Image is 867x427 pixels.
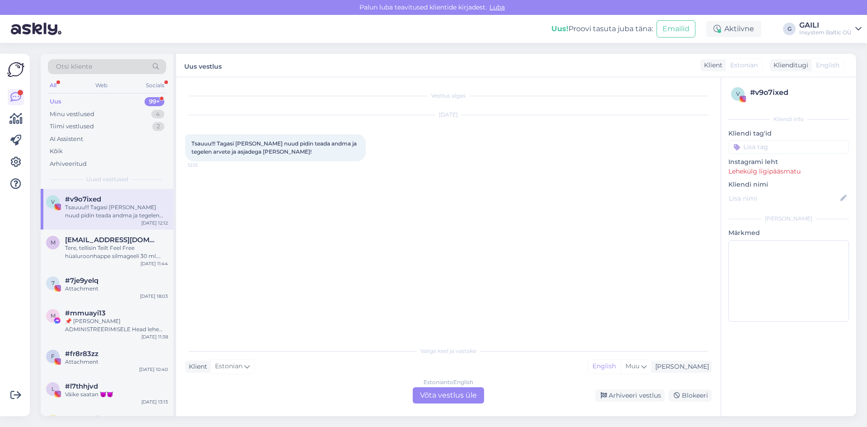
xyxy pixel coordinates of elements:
[56,62,92,71] span: Otsi kliente
[728,215,849,223] div: [PERSON_NAME]
[750,87,846,98] div: # v9o7ixed
[65,382,98,390] span: #l7thhjvd
[668,389,712,402] div: Blokeeri
[706,21,761,37] div: Aktiivne
[736,90,740,97] span: v
[728,140,849,154] input: Lisa tag
[595,389,665,402] div: Arhiveeri vestlus
[51,198,55,205] span: v
[65,285,168,293] div: Attachment
[551,23,653,34] div: Proovi tasuta juba täna:
[65,317,168,333] div: 📌 [PERSON_NAME] ADMINISTREERIMISELE Head lehe administraatorid Regulaarse ülevaatuse ja hindamise...
[65,236,159,244] span: marjo.ilves@mail.ee
[728,167,849,176] p: Lehekülg ligipääsmatu
[51,353,55,360] span: f
[551,24,569,33] b: Uus!
[588,360,620,373] div: English
[700,61,722,70] div: Klient
[141,333,168,340] div: [DATE] 11:38
[50,135,83,144] div: AI Assistent
[86,175,128,183] span: Uued vestlused
[799,22,862,36] a: GAILIInsystem Baltic OÜ
[770,61,808,70] div: Klienditugi
[191,140,358,155] span: Tsauuu!!! Tagasi [PERSON_NAME] nuud pidin teada andma ja tegelen arvete ja asjadega [PERSON_NAME]!
[50,110,94,119] div: Minu vestlused
[487,3,508,11] span: Luba
[93,80,109,91] div: Web
[188,162,222,169] span: 12:12
[625,362,639,370] span: Muu
[144,80,166,91] div: Socials
[139,366,168,373] div: [DATE] 10:40
[152,122,164,131] div: 2
[50,147,63,156] div: Kõik
[728,129,849,138] p: Kliendi tag'id
[140,293,168,300] div: [DATE] 18:03
[185,347,712,355] div: Valige keel ja vastake
[185,92,712,100] div: Vestlus algas
[144,97,164,106] div: 99+
[728,180,849,189] p: Kliendi nimi
[51,385,55,392] span: l
[65,358,168,366] div: Attachment
[728,115,849,123] div: Kliendi info
[151,110,164,119] div: 4
[51,312,56,319] span: m
[424,378,473,386] div: Estonian to English
[65,195,101,203] span: #v9o7ixed
[50,97,61,106] div: Uus
[65,203,168,220] div: Tsauuu!!! Tagasi [PERSON_NAME] nuud pidin teada andma ja tegelen arvete ja asjadega [PERSON_NAME]!
[783,23,796,35] div: G
[48,80,58,91] div: All
[728,157,849,167] p: Instagrami leht
[215,361,242,371] span: Estonian
[185,362,207,371] div: Klient
[65,244,168,260] div: Tere, tellisin Teilt Feel Free hüaluroonhappe silmageeli 30 ml. Kas see purgike ei peagi täis ole...
[51,280,55,286] span: 7
[816,61,839,70] span: English
[65,277,98,285] span: #7je9yelq
[728,228,849,238] p: Märkmed
[51,239,56,246] span: m
[65,390,168,399] div: Väike saatan 😈😈
[65,415,98,423] span: #zhrkvufi
[50,160,87,169] div: Arhiveeritud
[141,399,168,405] div: [DATE] 13:13
[140,260,168,267] div: [DATE] 11:44
[799,29,852,36] div: Insystem Baltic OÜ
[730,61,758,70] span: Estonian
[657,20,695,38] button: Emailid
[184,59,222,71] label: Uus vestlus
[185,111,712,119] div: [DATE]
[65,309,106,317] span: #mmuayi13
[7,61,24,78] img: Askly Logo
[729,193,839,203] input: Lisa nimi
[141,220,168,226] div: [DATE] 12:12
[799,22,852,29] div: GAILI
[65,350,98,358] span: #fr8r83zz
[50,122,94,131] div: Tiimi vestlused
[652,362,709,371] div: [PERSON_NAME]
[413,387,484,404] div: Võta vestlus üle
